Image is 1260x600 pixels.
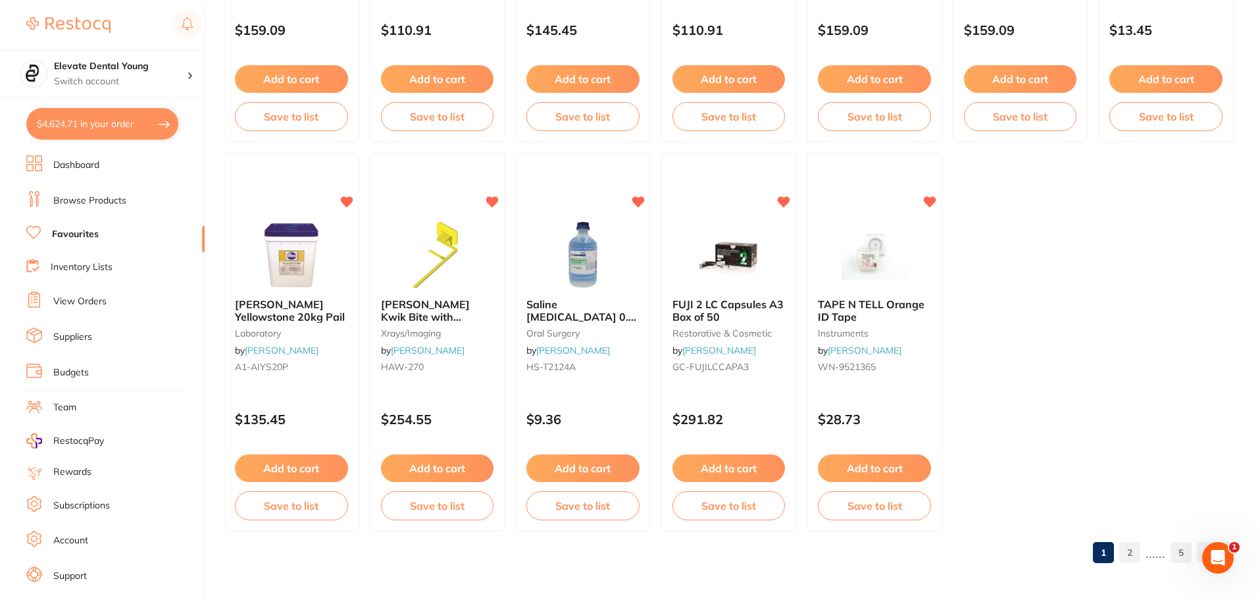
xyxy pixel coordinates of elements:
p: $28.73 [818,412,931,427]
p: $254.55 [381,412,494,427]
span: by [235,344,318,356]
img: RestocqPay [26,433,42,449]
a: Suppliers [53,331,92,344]
p: ...... [1146,545,1165,560]
a: [PERSON_NAME] [682,344,756,356]
span: FUJI 2 LC Capsules A3 Box of 50 [672,298,784,323]
p: Switch account [54,75,187,88]
p: $159.09 [235,22,348,38]
span: A1-AIYS20P [235,361,288,373]
span: GC-FUJILCCAPA3 [672,361,749,373]
a: [PERSON_NAME] [245,344,318,356]
span: by [672,344,756,356]
button: Save to list [235,491,348,520]
button: Add to cart [381,65,494,93]
p: $159.09 [964,22,1077,38]
button: Add to cart [526,65,640,93]
button: Save to list [1109,102,1222,131]
b: FUJI 2 LC Capsules A3 Box of 50 [672,298,786,323]
a: Team [53,401,76,414]
small: instruments [818,328,931,339]
span: by [818,344,901,356]
a: [PERSON_NAME] [828,344,901,356]
p: $145.45 [526,22,640,38]
a: Browse Products [53,194,126,207]
a: Subscriptions [53,499,110,512]
img: TAPE N TELL Orange ID Tape [832,222,917,288]
a: Budgets [53,366,89,379]
span: HAW-270 [381,361,424,373]
span: [PERSON_NAME] Yellowstone 20kg Pail [235,298,345,323]
img: FUJI 2 LC Capsules A3 Box of 50 [686,222,771,288]
small: restorative & cosmetic [672,328,786,339]
a: View Orders [53,295,107,308]
p: $110.91 [672,22,786,38]
a: 5 [1171,539,1192,566]
button: Add to cart [818,65,931,93]
a: Dashboard [53,159,99,172]
a: RestocqPay [26,433,104,449]
span: 1 [1229,542,1240,553]
span: RestocqPay [53,435,104,448]
small: laboratory [235,328,348,339]
iframe: Intercom live chat [1202,542,1234,574]
p: $291.82 [672,412,786,427]
b: Saline Sodium Chloride 0.9 for Irrigation 1L Bottle [526,298,640,323]
b: HAWE Kwik Bite with Indicator Rod Pack of 15 [381,298,494,323]
button: Save to list [964,102,1077,131]
button: Add to cart [235,454,348,482]
a: Inventory Lists [51,261,113,274]
span: Saline [MEDICAL_DATA] 0.9 for Irrigation 1L Bottle [526,298,636,335]
img: Saline Sodium Chloride 0.9 for Irrigation 1L Bottle [540,222,626,288]
p: $159.09 [818,22,931,38]
button: Add to cart [381,454,494,482]
button: Save to list [818,102,931,131]
img: Restocq Logo [26,17,111,33]
span: by [381,344,465,356]
img: AINSWORTH Yellowstone 20kg Pail [249,222,334,288]
span: [PERSON_NAME] Kwik Bite with Indicator Rod Pack of 15 [381,298,488,347]
button: $4,624.71 in your order [26,108,178,140]
button: Save to list [526,491,640,520]
small: oral surgery [526,328,640,339]
a: 2 [1119,539,1140,566]
button: Add to cart [672,454,786,482]
a: Restocq Logo [26,10,111,40]
a: Favourites [52,228,99,241]
button: Add to cart [235,65,348,93]
button: Add to cart [1109,65,1222,93]
a: [PERSON_NAME] [391,344,465,356]
button: Save to list [235,102,348,131]
a: Account [53,534,88,547]
span: WN-9521365 [818,361,876,373]
button: Save to list [672,102,786,131]
b: TAPE N TELL Orange ID Tape [818,298,931,323]
p: $135.45 [235,412,348,427]
button: Save to list [526,102,640,131]
button: Add to cart [818,454,931,482]
span: TAPE N TELL Orange ID Tape [818,298,924,323]
img: HAWE Kwik Bite with Indicator Rod Pack of 15 [394,222,480,288]
span: HS-T2124A [526,361,576,373]
button: Save to list [381,491,494,520]
p: $13.45 [1109,22,1222,38]
p: $110.91 [381,22,494,38]
button: Save to list [381,102,494,131]
span: by [526,344,610,356]
button: Save to list [672,491,786,520]
a: Support [53,570,87,583]
button: Save to list [818,491,931,520]
b: AINSWORTH Yellowstone 20kg Pail [235,298,348,323]
a: [PERSON_NAME] [536,344,610,356]
button: Add to cart [526,454,640,482]
button: Add to cart [964,65,1077,93]
p: $9.36 [526,412,640,427]
a: Rewards [53,466,91,479]
small: xrays/imaging [381,328,494,339]
img: Elevate Dental Young [20,61,47,87]
h4: Elevate Dental Young [54,60,187,73]
button: Add to cart [672,65,786,93]
a: 1 [1093,539,1114,566]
